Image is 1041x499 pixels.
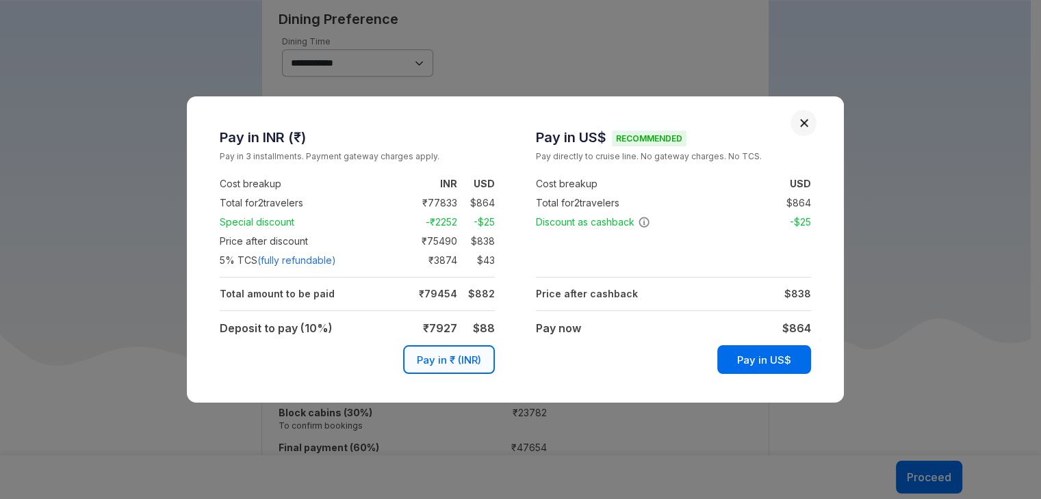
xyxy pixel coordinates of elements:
button: Pay in US$ [717,345,811,374]
td: $ 838 [457,233,495,249]
strong: ₹ 79454 [419,288,457,299]
strong: USD [790,178,811,189]
strong: $ 882 [468,288,495,299]
button: Close [799,118,809,128]
td: Cost breakup [220,174,400,193]
td: -$ 25 [457,214,495,230]
span: Discount as cashback [536,215,650,229]
td: Total for 2 travelers [220,193,400,213]
td: -₹ 2252 [400,214,457,230]
small: Pay directly to cruise line. No gateway charges. No TCS. [536,150,811,163]
strong: Pay now [536,321,581,335]
td: -$ 25 [773,214,811,230]
span: Recommended [612,131,686,146]
td: ₹ 75490 [400,233,457,249]
small: Pay in 3 installments. Payment gateway charges apply. [220,150,495,163]
strong: USD [474,178,495,189]
strong: $ 864 [782,321,811,335]
td: Cost breakup [536,174,716,193]
td: $ 43 [457,252,495,269]
strong: $ 88 [473,321,495,335]
strong: Price after cashback [536,288,638,299]
strong: Deposit to pay (10%) [220,321,333,335]
span: (fully refundable) [257,254,336,267]
td: $ 864 [457,195,495,211]
td: 5 % TCS [220,251,400,270]
td: $ 864 [773,195,811,211]
td: ₹ 3874 [400,252,457,269]
strong: Total amount to be paid [220,288,335,299]
h3: Pay in US$ [536,129,811,146]
td: Total for 2 travelers [536,193,716,213]
td: Special discount [220,213,400,232]
td: Price after discount [220,232,400,251]
button: Pay in ₹ (INR) [403,345,495,374]
strong: ₹ 7927 [423,321,457,335]
td: ₹ 77833 [400,195,457,211]
strong: $ 838 [784,288,811,299]
strong: INR [440,178,457,189]
h3: Pay in INR (₹) [220,129,495,146]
